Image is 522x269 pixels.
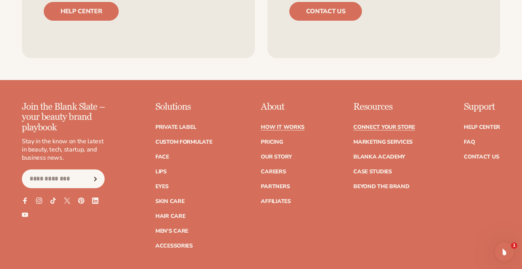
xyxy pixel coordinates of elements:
[261,102,305,112] p: About
[155,214,185,219] a: Hair Care
[261,139,283,145] a: Pricing
[155,199,184,204] a: Skin Care
[464,154,499,160] a: Contact Us
[353,139,413,145] a: Marketing services
[261,199,290,204] a: Affiliates
[22,102,105,133] p: Join the Blank Slate – your beauty brand playbook
[261,154,292,160] a: Our Story
[353,102,415,112] p: Resources
[155,154,169,160] a: Face
[155,228,188,234] a: Men's Care
[44,2,119,21] a: Help center
[464,139,475,145] a: FAQ
[353,154,405,160] a: Blanka Academy
[511,242,517,249] span: 1
[495,242,514,261] iframe: Intercom live chat
[155,169,167,175] a: Lips
[464,102,500,112] p: Support
[22,137,105,162] p: Stay in the know on the latest in beauty, tech, startup, and business news.
[261,169,286,175] a: Careers
[289,2,362,21] a: Contact us
[353,184,410,189] a: Beyond the brand
[464,125,500,130] a: Help Center
[155,184,169,189] a: Eyes
[87,169,104,188] button: Subscribe
[155,139,212,145] a: Custom formulate
[155,102,212,112] p: Solutions
[261,184,290,189] a: Partners
[353,125,415,130] a: Connect your store
[155,125,196,130] a: Private label
[155,243,193,249] a: Accessories
[353,169,392,175] a: Case Studies
[261,125,305,130] a: How It Works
